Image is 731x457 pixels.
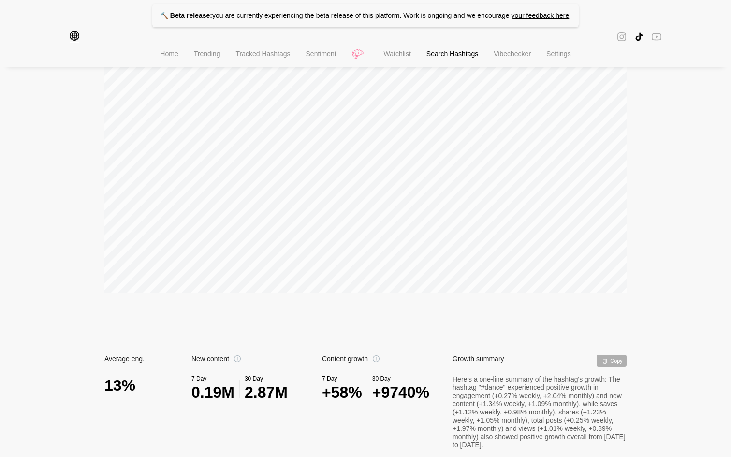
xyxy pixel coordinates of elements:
[160,50,178,58] span: Home
[104,375,191,396] div: 13%
[546,50,571,58] span: Settings
[152,4,579,27] p: you are currently experiencing the beta release of this platform. Work is ongoing and we encourage .
[235,50,290,58] span: Tracked Hashtags
[245,382,288,402] div: 2.87M
[306,50,336,58] span: Sentiment
[191,375,234,382] div: 7 Day
[70,31,79,43] span: global
[160,12,212,19] strong: 🔨 Beta release:
[426,50,478,58] span: Search Hashtags
[322,375,362,382] div: 7 Day
[245,375,288,382] div: 30 Day
[194,50,220,58] span: Trending
[191,355,241,369] div: New content
[191,382,234,402] div: 0.19M
[104,355,145,369] div: Average eng.
[602,358,607,364] div: Copy
[453,355,504,369] div: Growth summary
[602,359,607,364] span: copy
[597,355,627,367] div: Copy
[372,375,429,382] div: 30 Day
[234,355,241,362] span: info-circle
[322,355,380,369] div: Content growth
[511,12,569,19] a: your feedback here
[617,31,627,43] span: instagram
[453,375,627,449] div: Here's a one-line summary of the hashtag's growth: The hashtag "#dance" experienced positive grow...
[384,50,411,58] span: Watchlist
[372,382,429,402] div: +9740%
[494,50,531,58] span: Vibechecker
[322,382,362,402] div: +58%
[373,355,380,362] span: info-circle
[652,31,661,42] span: youtube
